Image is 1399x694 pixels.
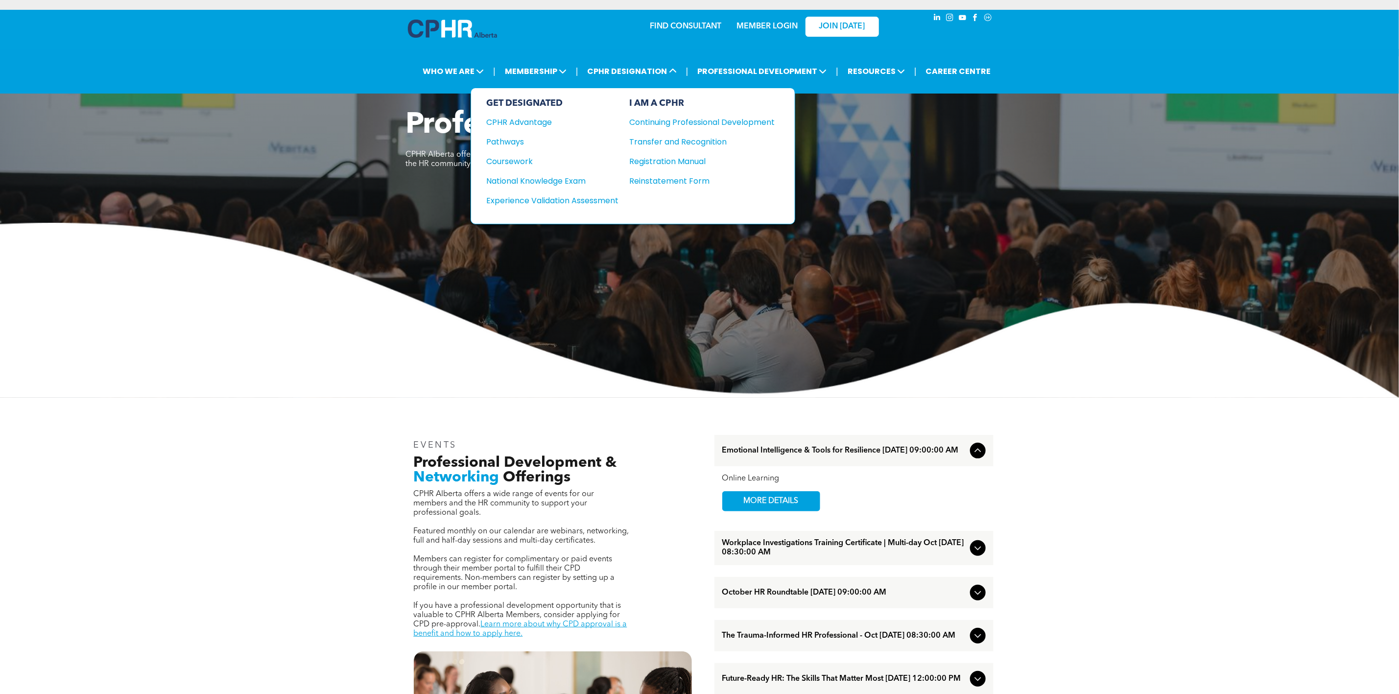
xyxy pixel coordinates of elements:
[845,62,908,80] span: RESOURCES
[487,98,619,109] div: GET DESIGNATED
[722,674,966,684] span: Future-Ready HR: The Skills That Matter Most [DATE] 12:00:00 PM
[694,62,830,80] span: PROFESSIONAL DEVELOPMENT
[722,539,966,557] span: Workplace Investigations Training Certificate | Multi-day Oct [DATE] 08:30:00 AM
[487,136,606,148] div: Pathways
[970,12,981,25] a: facebook
[576,61,578,81] li: |
[722,588,966,598] span: October HR Roundtable [DATE] 09:00:00 AM
[487,155,619,168] a: Coursework
[408,20,497,38] img: A blue and white logo for cp alberta
[503,470,571,485] span: Offerings
[923,62,994,80] a: CAREER CENTRE
[414,555,615,591] span: Members can register for complimentary or paid events through their member portal to fulfill thei...
[686,61,688,81] li: |
[983,12,994,25] a: Social network
[414,527,629,545] span: Featured monthly on our calendar are webinars, networking, full and half-day sessions and multi-d...
[932,12,943,25] a: linkedin
[502,62,569,80] span: MEMBERSHIP
[630,175,775,187] a: Reinstatement Form
[945,12,955,25] a: instagram
[487,175,606,187] div: National Knowledge Exam
[487,194,606,207] div: Experience Validation Assessment
[487,116,619,128] a: CPHR Advantage
[414,490,594,517] span: CPHR Alberta offers a wide range of events for our members and the HR community to support your p...
[630,155,760,168] div: Registration Manual
[487,194,619,207] a: Experience Validation Assessment
[650,23,722,30] a: FIND CONSULTANT
[630,155,775,168] a: Registration Manual
[722,446,966,455] span: Emotional Intelligence & Tools for Resilience [DATE] 09:00:00 AM
[406,111,782,140] span: Professional Development
[487,155,606,168] div: Coursework
[736,23,798,30] a: MEMBER LOGIN
[487,175,619,187] a: National Knowledge Exam
[630,116,775,128] a: Continuing Professional Development
[630,98,775,109] div: I AM A CPHR
[914,61,917,81] li: |
[630,116,760,128] div: Continuing Professional Development
[585,62,680,80] span: CPHR DESIGNATION
[414,455,617,470] span: Professional Development &
[414,441,457,450] span: EVENTS
[420,62,487,80] span: WHO WE ARE
[722,491,820,511] a: MORE DETAILS
[414,470,499,485] span: Networking
[630,136,775,148] a: Transfer and Recognition
[722,631,966,641] span: The Trauma-Informed HR Professional - Oct [DATE] 08:30:00 AM
[836,61,838,81] li: |
[414,602,621,628] span: If you have a professional development opportunity that is valuable to CPHR Alberta Members, cons...
[630,136,760,148] div: Transfer and Recognition
[733,492,810,511] span: MORE DETAILS
[819,22,865,31] span: JOIN [DATE]
[487,136,619,148] a: Pathways
[487,116,606,128] div: CPHR Advantage
[406,151,638,168] span: CPHR Alberta offers a wide range of events for our members and the HR community to support your p...
[806,17,879,37] a: JOIN [DATE]
[414,621,627,638] a: Learn more about why CPD approval is a benefit and how to apply here.
[957,12,968,25] a: youtube
[722,474,986,483] div: Online Learning
[630,175,760,187] div: Reinstatement Form
[493,61,496,81] li: |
